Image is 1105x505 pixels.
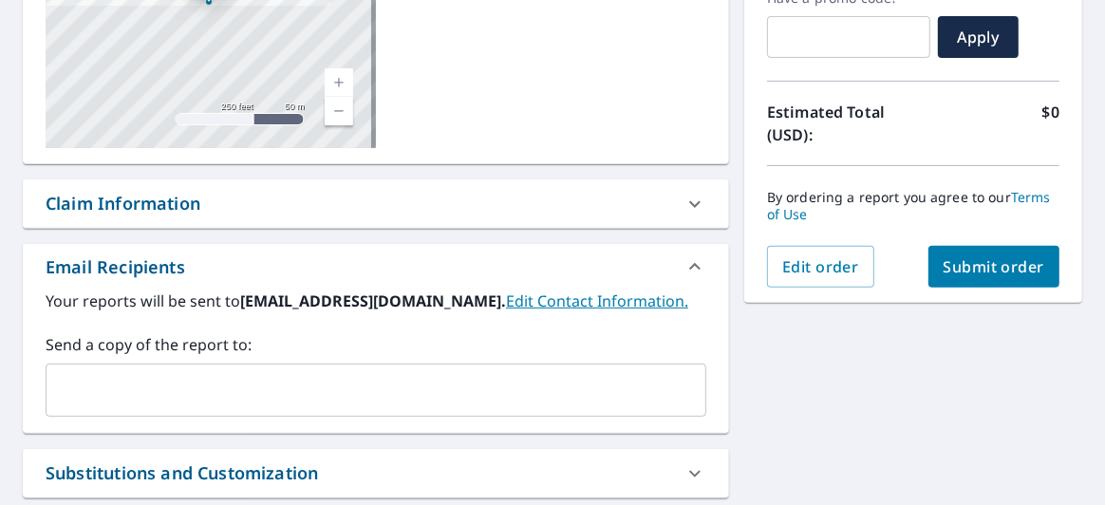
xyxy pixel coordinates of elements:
[782,256,859,277] span: Edit order
[767,189,1059,223] p: By ordering a report you agree to our
[23,244,729,290] div: Email Recipients
[46,333,706,356] label: Send a copy of the report to:
[23,179,729,228] div: Claim Information
[767,188,1051,223] a: Terms of Use
[46,290,706,312] label: Your reports will be sent to
[325,68,353,97] a: Current Level 17, Zoom In
[46,191,200,216] div: Claim Information
[23,449,729,497] div: Substitutions and Customization
[46,460,318,486] div: Substitutions and Customization
[767,101,913,146] p: Estimated Total (USD):
[325,97,353,125] a: Current Level 17, Zoom Out
[928,246,1060,288] button: Submit order
[46,254,185,280] div: Email Recipients
[944,256,1045,277] span: Submit order
[1042,101,1059,146] p: $0
[506,290,688,311] a: EditContactInfo
[938,16,1019,58] button: Apply
[240,290,506,311] b: [EMAIL_ADDRESS][DOMAIN_NAME].
[953,27,1003,47] span: Apply
[767,246,874,288] button: Edit order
